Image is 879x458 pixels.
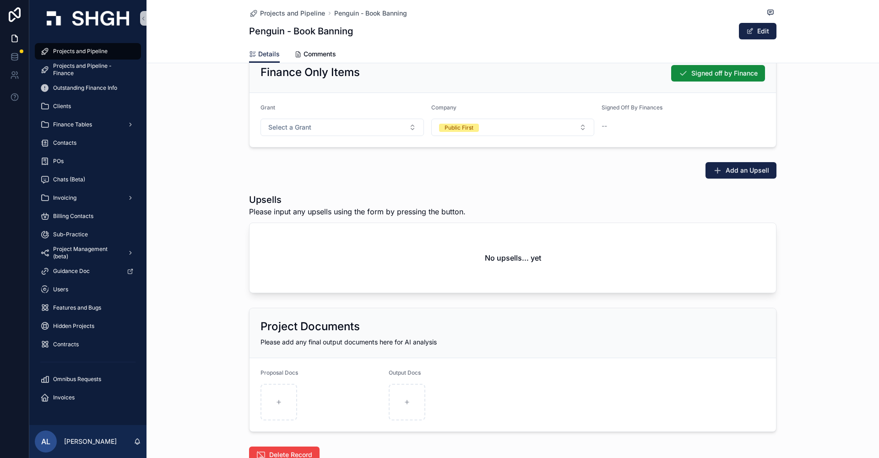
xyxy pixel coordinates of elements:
[260,369,298,376] span: Proposal Docs
[35,190,141,206] a: Invoicing
[249,206,466,217] span: Please input any upsells using the form by pressing the button.
[35,245,141,261] a: Project Management (beta)
[445,124,473,132] div: Public First
[691,69,758,78] span: Signed off by Finance
[260,9,325,18] span: Projects and Pipeline
[705,162,776,179] button: Add an Upsell
[260,319,360,334] h2: Project Documents
[35,135,141,151] a: Contacts
[53,286,68,293] span: Users
[260,65,360,80] h2: Finance Only Items
[304,49,336,59] span: Comments
[294,46,336,64] a: Comments
[53,231,88,238] span: Sub-Practice
[35,153,141,169] a: POs
[53,394,75,401] span: Invoices
[35,98,141,114] a: Clients
[35,281,141,298] a: Users
[35,61,141,78] a: Projects and Pipeline - Finance
[64,437,117,446] p: [PERSON_NAME]
[35,80,141,96] a: Outstanding Finance Info
[35,208,141,224] a: Billing Contacts
[35,318,141,334] a: Hidden Projects
[602,121,607,131] span: --
[53,341,79,348] span: Contracts
[249,9,325,18] a: Projects and Pipeline
[260,119,424,136] button: Select Button
[53,322,94,330] span: Hidden Projects
[35,43,141,60] a: Projects and Pipeline
[260,104,275,111] span: Grant
[35,300,141,316] a: Features and Bugs
[389,369,421,376] span: Output Docs
[41,436,50,447] span: AL
[258,49,280,59] span: Details
[47,11,129,26] img: App logo
[53,62,132,77] span: Projects and Pipeline - Finance
[53,376,101,383] span: Omnibus Requests
[53,213,93,220] span: Billing Contacts
[35,171,141,188] a: Chats (Beta)
[29,37,146,418] div: scrollable content
[739,23,776,39] button: Edit
[671,65,765,82] button: Signed off by Finance
[35,226,141,243] a: Sub-Practice
[602,104,662,111] span: Signed Off By Finances
[35,116,141,133] a: Finance Tables
[35,263,141,279] a: Guidance Doc
[485,252,541,263] h2: No upsells... yet
[53,139,76,147] span: Contacts
[268,123,311,132] span: Select a Grant
[53,158,64,165] span: POs
[249,46,280,63] a: Details
[249,25,353,38] h1: Penguin - Book Banning
[35,336,141,353] a: Contracts
[726,166,769,175] span: Add an Upsell
[53,304,101,311] span: Features and Bugs
[53,103,71,110] span: Clients
[53,245,120,260] span: Project Management (beta)
[53,267,90,275] span: Guidance Doc
[53,84,117,92] span: Outstanding Finance Info
[249,193,466,206] h1: Upsells
[53,48,108,55] span: Projects and Pipeline
[35,371,141,387] a: Omnibus Requests
[53,121,92,128] span: Finance Tables
[53,194,76,202] span: Invoicing
[334,9,407,18] a: Penguin - Book Banning
[35,389,141,406] a: Invoices
[53,176,85,183] span: Chats (Beta)
[431,119,595,136] button: Select Button
[431,104,456,111] span: Company
[260,338,437,346] span: Please add any final output documents here for AI analysis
